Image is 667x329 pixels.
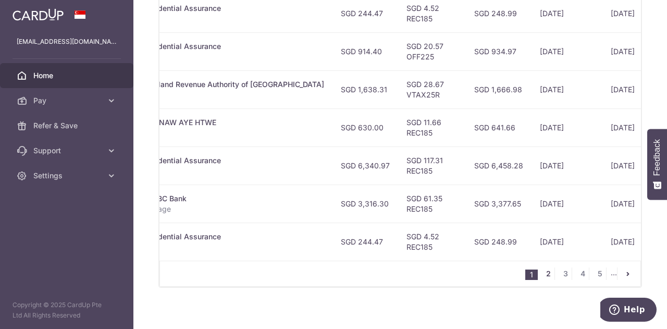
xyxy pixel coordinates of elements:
[532,32,602,70] td: [DATE]
[33,70,102,81] span: Home
[398,223,466,261] td: SGD 4.52 REC185
[532,223,602,261] td: [DATE]
[17,36,117,47] p: [EMAIL_ADDRESS][DOMAIN_NAME]
[532,108,602,147] td: [DATE]
[332,70,398,108] td: SGD 1,638.31
[108,14,324,24] p: 45916746
[108,155,324,166] div: Insurance. Prudential Assurance
[602,223,662,261] td: [DATE]
[108,117,324,128] div: Helper Salary. NAW AYE HTWE
[594,267,606,280] a: 5
[33,95,102,106] span: Pay
[602,185,662,223] td: [DATE]
[108,231,324,242] div: Insurance. Prudential Assurance
[559,267,572,280] a: 3
[108,193,324,204] div: Mortgage. OCBC Bank
[332,223,398,261] td: SGD 244.47
[332,108,398,147] td: SGD 630.00
[108,204,324,214] p: CardUp Mortgage
[108,128,324,138] p: SALARY
[33,120,102,131] span: Refer & Save
[542,267,554,280] a: 2
[398,147,466,185] td: SGD 117.31 REC185
[108,3,324,14] div: Insurance. Prudential Assurance
[602,32,662,70] td: [DATE]
[108,79,324,90] div: Income Tax. Inland Revenue Authority of [GEOGRAPHIC_DATA]
[33,145,102,156] span: Support
[332,185,398,223] td: SGD 3,316.30
[398,108,466,147] td: SGD 11.66 REC185
[108,242,324,252] p: 45916746
[652,139,662,176] span: Feedback
[466,108,532,147] td: SGD 641.66
[108,166,324,176] p: A1150666
[398,185,466,223] td: SGD 61.35 REC185
[600,298,657,324] iframe: Opens a widget where you can find more information
[466,32,532,70] td: SGD 934.97
[532,147,602,185] td: [DATE]
[466,223,532,261] td: SGD 248.99
[398,70,466,108] td: SGD 28.67 VTAX25R
[332,147,398,185] td: SGD 6,340.97
[602,108,662,147] td: [DATE]
[466,147,532,185] td: SGD 6,458.28
[532,185,602,223] td: [DATE]
[332,32,398,70] td: SGD 914.40
[525,261,640,286] nav: pager
[611,267,617,280] li: ...
[602,70,662,108] td: [DATE]
[525,270,538,280] li: 1
[647,129,667,200] button: Feedback - Show survey
[466,185,532,223] td: SGD 3,377.65
[13,8,64,21] img: CardUp
[576,267,589,280] a: 4
[108,52,324,62] p: A2151082
[108,41,324,52] div: Insurance. Prudential Assurance
[532,70,602,108] td: [DATE]
[602,147,662,185] td: [DATE]
[33,170,102,181] span: Settings
[466,70,532,108] td: SGD 1,666.98
[398,32,466,70] td: SGD 20.57 OFF225
[108,90,324,100] p: S8335385F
